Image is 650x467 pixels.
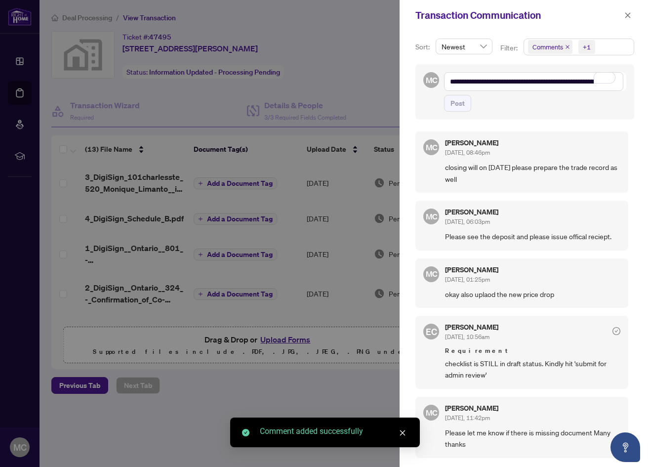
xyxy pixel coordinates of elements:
[445,414,490,422] span: [DATE], 11:42pm
[445,162,620,185] span: closing will on [DATE] please prepare the trade record as well
[426,325,437,339] span: EC
[445,333,489,340] span: [DATE], 10:56am
[445,358,620,381] span: checklist is STILL in draft status. Kindly hit 'submit for admin review'
[445,289,620,300] span: okay also uplaod the new price drop
[445,324,498,331] h5: [PERSON_NAME]
[445,266,498,273] h5: [PERSON_NAME]
[445,276,490,283] span: [DATE], 01:25pm
[445,405,498,412] h5: [PERSON_NAME]
[445,231,620,242] span: Please see the deposit and please issue offical reciept.
[612,327,620,335] span: check-circle
[415,42,432,52] p: Sort:
[445,218,490,225] span: [DATE], 06:03pm
[425,268,437,280] span: MC
[445,427,620,450] span: Please let me know if there is missing document Many thanks
[415,8,621,23] div: Transaction Communication
[445,139,498,146] h5: [PERSON_NAME]
[442,39,487,54] span: Newest
[444,72,623,91] textarea: To enrich screen reader interactions, please activate Accessibility in Grammarly extension settings
[444,95,471,112] button: Post
[565,44,570,49] span: close
[583,42,591,52] div: +1
[445,209,498,215] h5: [PERSON_NAME]
[425,74,437,86] span: MC
[425,141,437,154] span: MC
[425,406,437,419] span: MC
[445,149,490,156] span: [DATE], 08:46pm
[242,429,249,436] span: check-circle
[500,42,519,53] p: Filter:
[425,211,437,223] span: MC
[528,40,572,54] span: Comments
[532,42,563,52] span: Comments
[260,425,408,437] div: Comment added successfully
[445,346,620,356] span: Requirement
[610,432,640,462] button: Open asap
[397,427,408,438] a: Close
[399,429,406,436] span: close
[624,12,631,19] span: close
